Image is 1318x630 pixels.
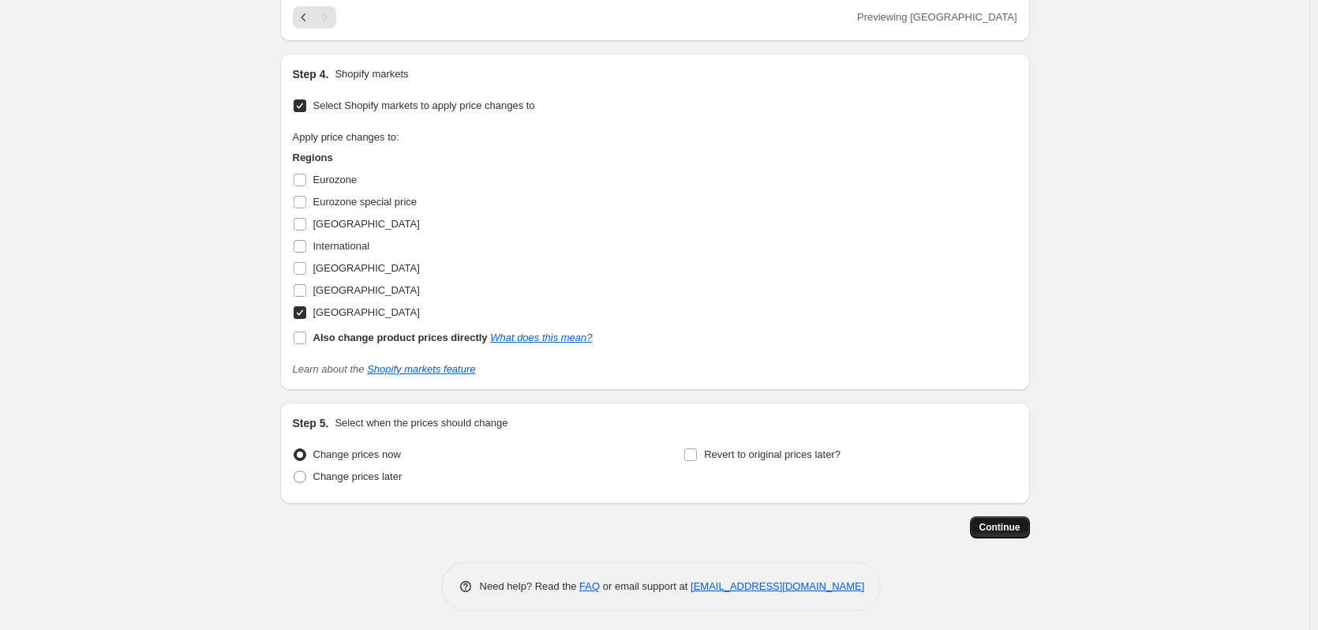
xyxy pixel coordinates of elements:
span: or email support at [600,580,691,592]
i: Learn about the [293,363,476,375]
span: Need help? Read the [480,580,580,592]
span: Previewing [GEOGRAPHIC_DATA] [857,11,1017,23]
span: Change prices now [313,448,401,460]
a: [EMAIL_ADDRESS][DOMAIN_NAME] [691,580,864,592]
h2: Step 4. [293,66,329,82]
span: Continue [979,521,1020,534]
span: Eurozone special price [313,196,417,208]
b: Also change product prices directly [313,332,488,343]
span: Select Shopify markets to apply price changes to [313,99,535,111]
a: Shopify markets feature [367,363,475,375]
span: [GEOGRAPHIC_DATA] [313,284,420,296]
span: Eurozone [313,174,358,186]
span: Apply price changes to: [293,131,399,143]
span: Revert to original prices later? [704,448,841,460]
span: International [313,240,370,252]
a: What does this mean? [490,332,592,343]
p: Shopify markets [335,66,408,82]
h2: Step 5. [293,415,329,431]
a: FAQ [579,580,600,592]
span: Change prices later [313,471,403,482]
nav: Pagination [293,6,336,28]
p: Select when the prices should change [335,415,507,431]
button: Previous [293,6,315,28]
span: [GEOGRAPHIC_DATA] [313,218,420,230]
span: [GEOGRAPHIC_DATA] [313,306,420,318]
span: [GEOGRAPHIC_DATA] [313,262,420,274]
h3: Regions [293,150,593,166]
button: Continue [970,516,1030,538]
